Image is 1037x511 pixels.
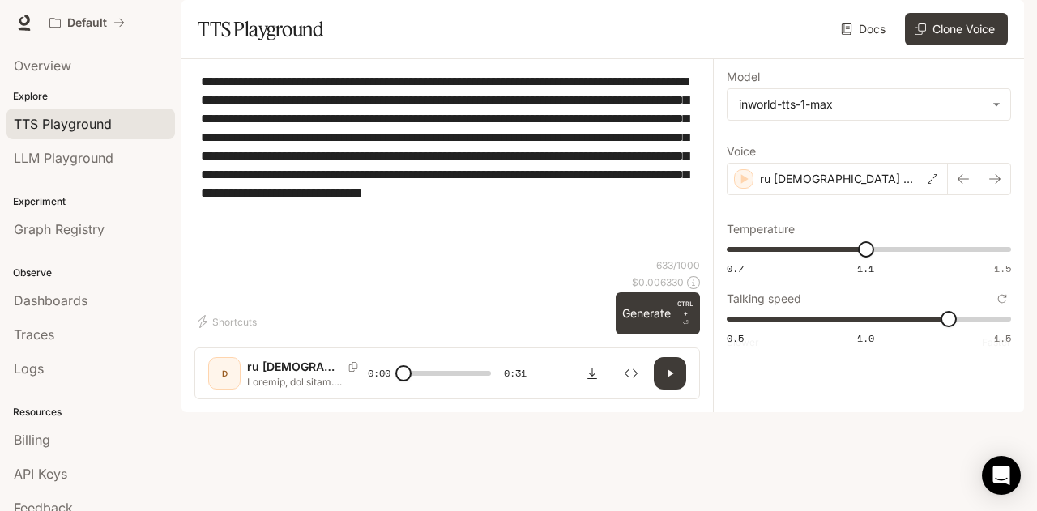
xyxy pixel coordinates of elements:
button: Shortcuts [194,309,263,334]
p: CTRL + [677,299,693,318]
p: Voice [727,146,756,157]
p: Slower [727,338,759,347]
button: Inspect [615,357,647,390]
h1: TTS Playground [198,13,323,45]
span: 1.0 [857,331,874,345]
p: Default [67,16,107,30]
button: Download audio [576,357,608,390]
span: 1.5 [994,262,1011,275]
p: Loremip, dol sitam. Consecte, Adipi Elitseddoe, t inc u labo etdolore m aliquaenimadmi — veniamq ... [247,375,368,389]
p: ⏎ [677,299,693,328]
span: 1.5 [994,331,1011,345]
div: inworld-tts-1-max [739,96,984,113]
button: Clone Voice [905,13,1008,45]
button: All workspaces [42,6,132,39]
a: Docs [838,13,892,45]
p: Model [727,71,760,83]
button: Copy Voice ID [342,362,365,372]
span: 0:00 [368,365,390,381]
div: inworld-tts-1-max [728,89,1010,120]
p: Talking speed [727,293,801,304]
div: Open Intercom Messenger [982,456,1021,495]
p: ru [DEMOGRAPHIC_DATA] Mila blogger [760,171,921,187]
p: Temperature [727,224,795,235]
span: 0.7 [727,262,744,275]
p: ru [DEMOGRAPHIC_DATA] Mila blogger [247,359,342,375]
span: 0.5 [727,331,744,345]
p: Faster [982,338,1011,347]
button: Reset to default [993,290,1011,308]
div: D [211,360,237,386]
button: GenerateCTRL +⏎ [616,292,700,334]
span: 0:31 [504,365,527,381]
